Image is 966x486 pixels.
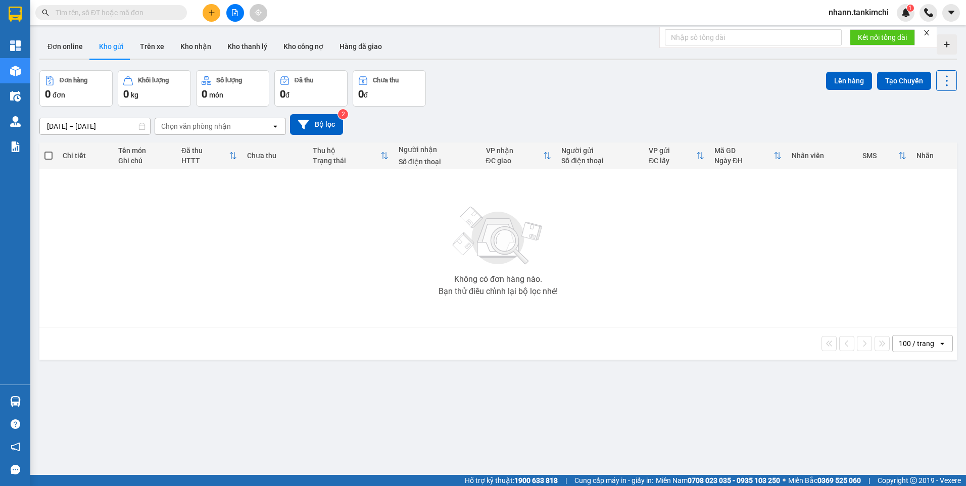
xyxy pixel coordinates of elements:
[181,157,229,165] div: HTTT
[788,475,861,486] span: Miền Bắc
[295,77,313,84] div: Đã thu
[399,145,476,154] div: Người nhận
[649,157,696,165] div: ĐC lấy
[899,338,934,349] div: 100 / trang
[714,157,774,165] div: Ngày ĐH
[465,475,558,486] span: Hỗ trợ kỹ thuật:
[688,476,780,484] strong: 0708 023 035 - 0935 103 250
[649,147,696,155] div: VP gửi
[486,157,544,165] div: ĐC giao
[63,152,108,160] div: Chi tiết
[219,34,275,59] button: Kho thanh lý
[783,478,786,482] span: ⚪️
[358,88,364,100] span: 0
[280,88,285,100] span: 0
[10,116,21,127] img: warehouse-icon
[308,142,394,169] th: Toggle SortBy
[907,5,914,12] sup: 1
[53,91,65,99] span: đơn
[364,91,368,99] span: đ
[274,70,348,107] button: Đã thu0đ
[203,4,220,22] button: plus
[247,152,303,160] div: Chưa thu
[208,9,215,16] span: plus
[40,118,150,134] input: Select a date range.
[11,465,20,474] span: message
[665,29,842,45] input: Nhập số tổng đài
[11,419,20,429] span: question-circle
[118,70,191,107] button: Khối lượng0kg
[196,70,269,107] button: Số lượng0món
[937,34,957,55] div: Tạo kho hàng mới
[138,77,169,84] div: Khối lượng
[132,34,172,59] button: Trên xe
[792,152,852,160] div: Nhân viên
[565,475,567,486] span: |
[817,476,861,484] strong: 0369 525 060
[275,34,331,59] button: Kho công nợ
[481,142,557,169] th: Toggle SortBy
[231,9,238,16] span: file-add
[644,142,709,169] th: Toggle SortBy
[857,142,911,169] th: Toggle SortBy
[131,91,138,99] span: kg
[10,91,21,102] img: warehouse-icon
[209,91,223,99] span: món
[216,77,242,84] div: Số lượng
[123,88,129,100] span: 0
[39,70,113,107] button: Đơn hàng0đơn
[923,29,930,36] span: close
[656,475,780,486] span: Miền Nam
[862,152,898,160] div: SMS
[39,34,91,59] button: Đơn online
[181,147,229,155] div: Đã thu
[714,147,774,155] div: Mã GD
[439,287,558,296] div: Bạn thử điều chỉnh lại bộ lọc nhé!
[271,122,279,130] svg: open
[290,114,343,135] button: Bộ lọc
[574,475,653,486] span: Cung cấp máy in - giấy in:
[561,157,639,165] div: Số điện thoại
[161,121,231,131] div: Chọn văn phòng nhận
[877,72,931,90] button: Tạo Chuyến
[868,475,870,486] span: |
[486,147,544,155] div: VP nhận
[709,142,787,169] th: Toggle SortBy
[908,5,912,12] span: 1
[118,157,171,165] div: Ghi chú
[938,339,946,348] svg: open
[42,9,49,16] span: search
[910,477,917,484] span: copyright
[176,142,242,169] th: Toggle SortBy
[916,152,952,160] div: Nhãn
[514,476,558,484] strong: 1900 633 818
[942,4,960,22] button: caret-down
[826,72,872,90] button: Lên hàng
[331,34,390,59] button: Hàng đã giao
[10,141,21,152] img: solution-icon
[202,88,207,100] span: 0
[947,8,956,17] span: caret-down
[373,77,399,84] div: Chưa thu
[850,29,915,45] button: Kết nối tổng đài
[11,442,20,452] span: notification
[118,147,171,155] div: Tên món
[313,147,380,155] div: Thu hộ
[561,147,639,155] div: Người gửi
[91,34,132,59] button: Kho gửi
[10,66,21,76] img: warehouse-icon
[250,4,267,22] button: aim
[10,396,21,407] img: warehouse-icon
[9,7,22,22] img: logo-vxr
[10,40,21,51] img: dashboard-icon
[226,4,244,22] button: file-add
[338,109,348,119] sup: 2
[448,201,549,271] img: svg+xml;base64,PHN2ZyBjbGFzcz0ibGlzdC1wbHVnX19zdmciIHhtbG5zPSJodHRwOi8vd3d3LnczLm9yZy8yMDAwL3N2Zy...
[45,88,51,100] span: 0
[901,8,910,17] img: icon-new-feature
[255,9,262,16] span: aim
[285,91,289,99] span: đ
[56,7,175,18] input: Tìm tên, số ĐT hoặc mã đơn
[313,157,380,165] div: Trạng thái
[399,158,476,166] div: Số điện thoại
